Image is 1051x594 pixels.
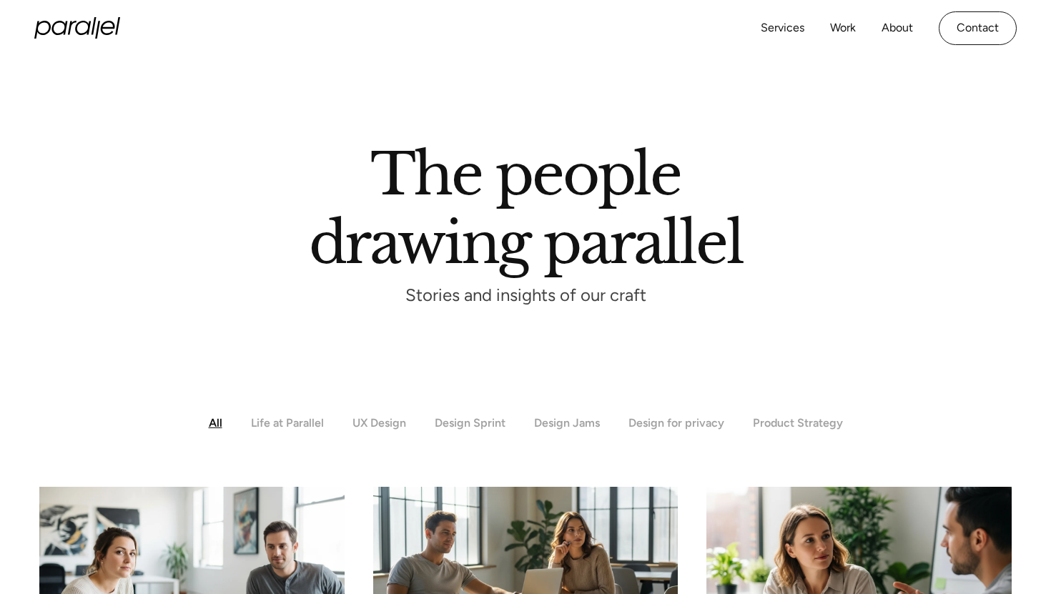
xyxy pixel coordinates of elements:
a: Services [761,18,804,39]
div: Design for privacy [628,416,724,430]
div: Design Jams [534,416,600,430]
div: Design Sprint [435,416,505,430]
a: Work [830,18,856,39]
p: Stories and insights of our craft [405,289,646,306]
a: Contact [939,11,1017,45]
a: About [882,18,913,39]
div: Product Strategy [753,416,843,430]
div: UX Design [352,416,406,430]
h1: The people drawing parallel [309,154,743,264]
div: All [209,416,222,430]
div: Life at Parallel [251,416,324,430]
